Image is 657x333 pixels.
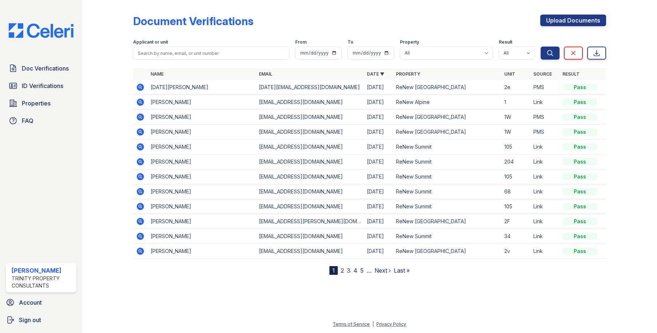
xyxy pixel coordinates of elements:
[530,184,560,199] td: Link
[348,39,353,45] label: To
[22,99,51,108] span: Properties
[562,143,597,151] div: Pass
[501,244,530,259] td: 2v
[364,214,393,229] td: [DATE]
[393,244,501,259] td: ReNew [GEOGRAPHIC_DATA]
[148,95,256,110] td: [PERSON_NAME]
[530,95,560,110] td: Link
[501,95,530,110] td: 1
[393,184,501,199] td: ReNew Summit
[148,229,256,244] td: [PERSON_NAME]
[6,113,76,128] a: FAQ
[530,80,560,95] td: PMS
[533,71,552,77] a: Source
[393,169,501,184] td: ReNew Summit
[367,71,384,77] a: Date ▼
[6,96,76,111] a: Properties
[148,110,256,125] td: [PERSON_NAME]
[22,81,63,90] span: ID Verifications
[295,39,307,45] label: From
[6,79,76,93] a: ID Verifications
[501,110,530,125] td: 1W
[364,125,393,140] td: [DATE]
[148,80,256,95] td: [DATE][PERSON_NAME]
[256,95,364,110] td: [EMAIL_ADDRESS][DOMAIN_NAME]
[6,61,76,76] a: Doc Verifications
[400,39,419,45] label: Property
[148,184,256,199] td: [PERSON_NAME]
[562,84,597,91] div: Pass
[372,321,374,327] div: |
[364,199,393,214] td: [DATE]
[364,80,393,95] td: [DATE]
[133,15,253,28] div: Document Verifications
[504,71,515,77] a: Unit
[530,169,560,184] td: Link
[540,15,606,26] a: Upload Documents
[376,321,406,327] a: Privacy Policy
[364,244,393,259] td: [DATE]
[3,313,79,327] a: Sign out
[256,110,364,125] td: [EMAIL_ADDRESS][DOMAIN_NAME]
[256,169,364,184] td: [EMAIL_ADDRESS][DOMAIN_NAME]
[364,184,393,199] td: [DATE]
[22,64,69,73] span: Doc Verifications
[562,113,597,121] div: Pass
[329,266,338,275] div: 1
[393,125,501,140] td: ReNew [GEOGRAPHIC_DATA]
[256,244,364,259] td: [EMAIL_ADDRESS][DOMAIN_NAME]
[530,155,560,169] td: Link
[256,155,364,169] td: [EMAIL_ADDRESS][DOMAIN_NAME]
[148,169,256,184] td: [PERSON_NAME]
[396,71,420,77] a: Property
[562,71,580,77] a: Result
[530,229,560,244] td: Link
[256,125,364,140] td: [EMAIL_ADDRESS][DOMAIN_NAME]
[530,199,560,214] td: Link
[501,199,530,214] td: 105
[562,233,597,240] div: Pass
[530,244,560,259] td: Link
[256,140,364,155] td: [EMAIL_ADDRESS][DOMAIN_NAME]
[562,99,597,106] div: Pass
[347,267,350,274] a: 3
[256,229,364,244] td: [EMAIL_ADDRESS][DOMAIN_NAME]
[333,321,370,327] a: Terms of Service
[501,80,530,95] td: 2e
[3,23,79,38] img: CE_Logo_Blue-a8612792a0a2168367f1c8372b55b34899dd931a85d93a1a3d3e32e68fde9ad4.png
[364,169,393,184] td: [DATE]
[562,158,597,165] div: Pass
[360,267,364,274] a: 5
[501,140,530,155] td: 105
[393,80,501,95] td: ReNew [GEOGRAPHIC_DATA]
[364,155,393,169] td: [DATE]
[256,184,364,199] td: [EMAIL_ADDRESS][DOMAIN_NAME]
[501,155,530,169] td: 204
[19,316,41,324] span: Sign out
[393,95,501,110] td: ReNew Alpine
[256,199,364,214] td: [EMAIL_ADDRESS][DOMAIN_NAME]
[501,229,530,244] td: 34
[501,214,530,229] td: 2F
[364,110,393,125] td: [DATE]
[259,71,272,77] a: Email
[133,39,168,45] label: Applicant or unit
[148,140,256,155] td: [PERSON_NAME]
[374,267,391,274] a: Next ›
[12,275,73,289] div: Trinity Property Consultants
[562,218,597,225] div: Pass
[151,71,164,77] a: Name
[393,214,501,229] td: ReNew [GEOGRAPHIC_DATA]
[148,199,256,214] td: [PERSON_NAME]
[148,244,256,259] td: [PERSON_NAME]
[341,267,344,274] a: 2
[530,214,560,229] td: Link
[562,248,597,255] div: Pass
[394,267,410,274] a: Last »
[499,39,512,45] label: Result
[393,199,501,214] td: ReNew Summit
[364,95,393,110] td: [DATE]
[256,80,364,95] td: [DATE][EMAIL_ADDRESS][DOMAIN_NAME]
[393,140,501,155] td: ReNew Summit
